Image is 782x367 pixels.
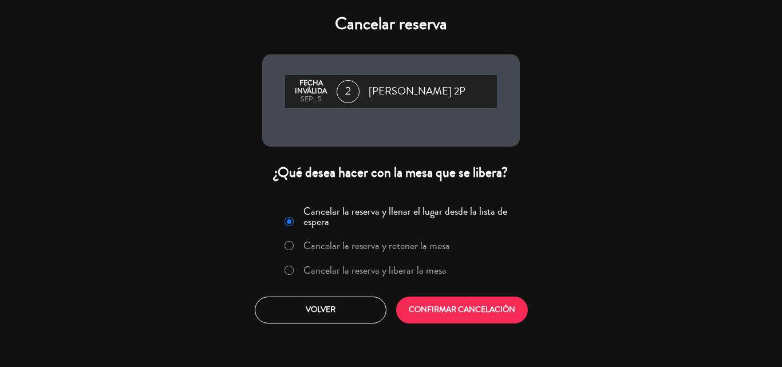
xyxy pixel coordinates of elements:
h4: Cancelar reserva [262,14,520,34]
button: Volver [255,297,386,323]
button: CONFIRMAR CANCELACIÓN [396,297,528,323]
label: Cancelar la reserva y liberar la mesa [303,265,447,275]
span: 2 [337,80,360,103]
div: ¿Qué desea hacer con la mesa que se libera? [262,164,520,181]
label: Cancelar la reserva y retener la mesa [303,240,450,251]
span: [PERSON_NAME] 2P [369,83,465,100]
div: sep., 5 [291,96,331,104]
div: Fecha inválida [291,80,331,96]
label: Cancelar la reserva y llenar el lugar desde la lista de espera [303,206,513,227]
